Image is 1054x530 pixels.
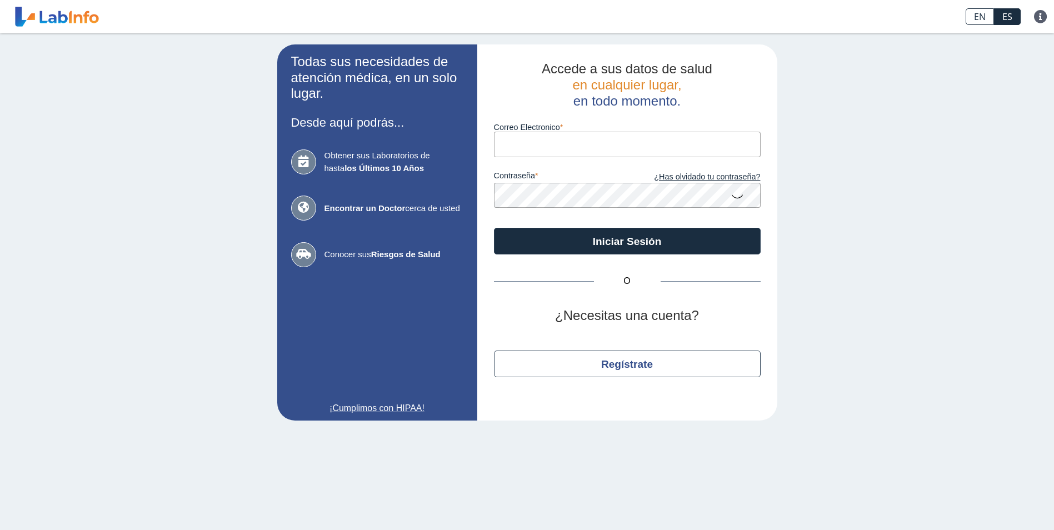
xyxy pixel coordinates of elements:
[291,402,463,415] a: ¡Cumplimos con HIPAA!
[291,54,463,102] h2: Todas sus necesidades de atención médica, en un solo lugar.
[324,202,463,215] span: cerca de usted
[344,163,424,173] b: los Últimos 10 Años
[494,123,761,132] label: Correo Electronico
[627,171,761,183] a: ¿Has olvidado tu contraseña?
[371,249,441,259] b: Riesgos de Salud
[542,61,712,76] span: Accede a sus datos de salud
[324,203,406,213] b: Encontrar un Doctor
[494,308,761,324] h2: ¿Necesitas una cuenta?
[494,351,761,377] button: Regístrate
[324,149,463,174] span: Obtener sus Laboratorios de hasta
[572,77,681,92] span: en cualquier lugar,
[494,228,761,254] button: Iniciar Sesión
[291,116,463,129] h3: Desde aquí podrás...
[594,274,661,288] span: O
[573,93,681,108] span: en todo momento.
[994,8,1021,25] a: ES
[966,8,994,25] a: EN
[324,248,463,261] span: Conocer sus
[494,171,627,183] label: contraseña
